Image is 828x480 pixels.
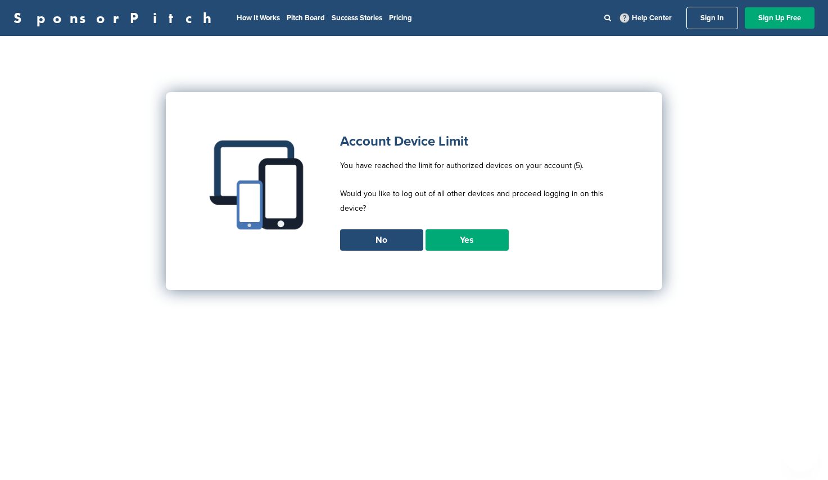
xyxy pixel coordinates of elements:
a: Pitch Board [287,13,325,22]
h1: Account Device Limit [340,132,623,152]
p: You have reached the limit for authorized devices on your account (5). Would you like to log out ... [340,159,623,229]
a: Sign Up Free [745,7,815,29]
img: Multiple devices [205,132,312,238]
iframe: Button to launch messaging window [783,435,819,471]
a: Pricing [389,13,412,22]
a: Help Center [618,11,674,25]
a: Success Stories [332,13,382,22]
a: Yes [426,229,509,251]
a: No [340,229,423,251]
a: Sign In [686,7,738,29]
a: How It Works [237,13,280,22]
a: SponsorPitch [13,11,219,25]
